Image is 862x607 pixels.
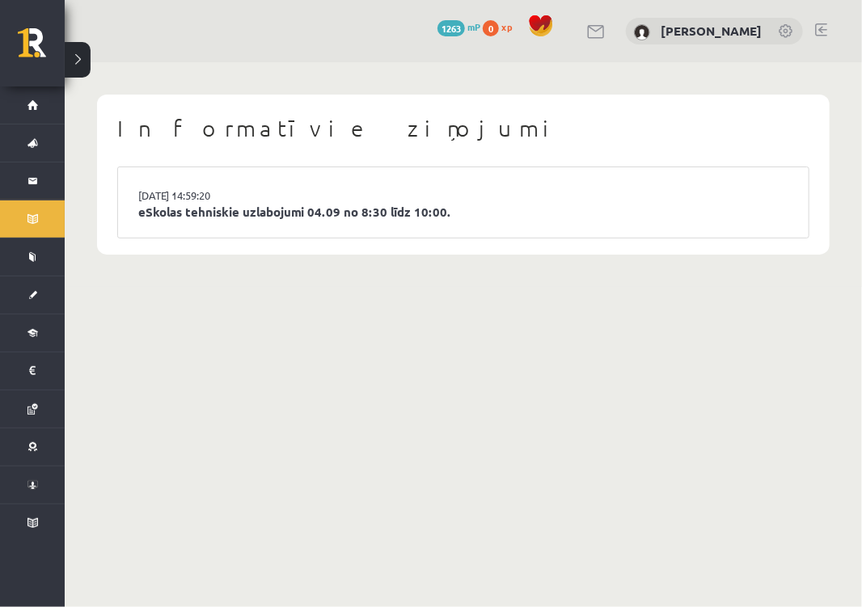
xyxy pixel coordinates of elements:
span: 1263 [437,20,465,36]
a: Rīgas 1. Tālmācības vidusskola [18,28,65,69]
img: Vladimirs Guščins [634,24,650,40]
a: eSkolas tehniskie uzlabojumi 04.09 no 8:30 līdz 10:00. [138,203,788,221]
span: mP [467,20,480,33]
a: [DATE] 14:59:20 [138,188,260,204]
a: [PERSON_NAME] [661,23,762,39]
span: xp [501,20,512,33]
a: 0 xp [483,20,520,33]
h1: Informatīvie ziņojumi [117,115,809,142]
span: 0 [483,20,499,36]
a: 1263 mP [437,20,480,33]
